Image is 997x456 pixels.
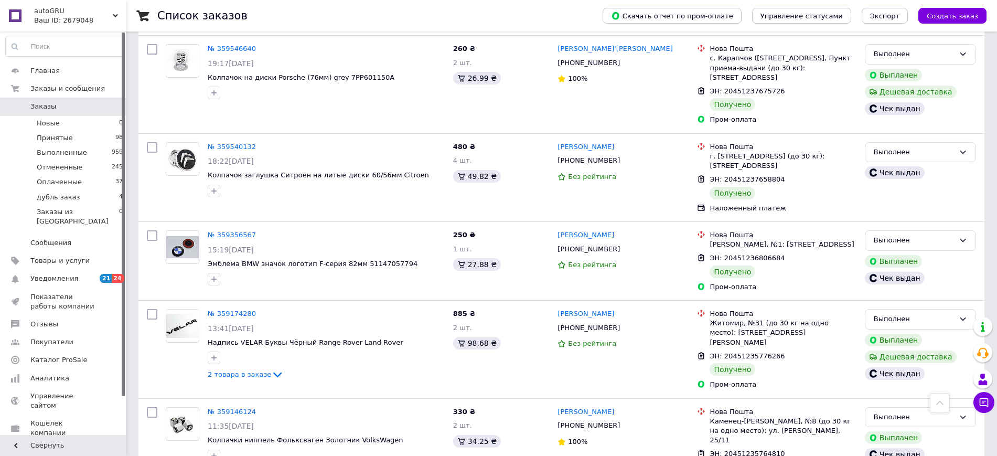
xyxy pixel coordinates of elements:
[710,363,755,376] div: Получено
[166,230,199,264] a: Фото товару
[710,417,856,446] div: Каменец-[PERSON_NAME], №8 (до 30 кг на одно место): ул. [PERSON_NAME], 25/11
[710,98,755,111] div: Получено
[710,309,856,319] div: Нова Пошта
[710,187,755,199] div: Получено
[453,421,472,429] span: 2 шт.
[710,152,856,171] div: г. [STREET_ADDRESS] (до 30 кг): [STREET_ADDRESS]
[874,147,955,158] div: Выполнен
[558,44,673,54] a: [PERSON_NAME]'[PERSON_NAME]
[865,334,922,346] div: Выплачен
[115,177,123,187] span: 37
[208,324,254,333] span: 13:41[DATE]
[30,391,97,410] span: Управление сайтом
[119,207,123,226] span: 0
[710,254,785,262] span: ЭН: 20451236806684
[862,8,908,24] button: Экспорт
[710,44,856,54] div: Нова Пошта
[119,193,123,202] span: 4
[37,163,82,172] span: Отмененные
[166,49,199,73] img: Фото товару
[208,260,417,268] a: Эмблема BMW значок логотип F-серия 82мм 51147057794
[453,72,501,84] div: 26.99 ₴
[710,230,856,240] div: Нова Пошта
[973,392,994,413] button: Чат с покупателем
[555,419,622,432] div: [PHONE_NUMBER]
[558,407,614,417] a: [PERSON_NAME]
[874,49,955,60] div: Выполнен
[865,272,925,284] div: Чек выдан
[710,204,856,213] div: Наложенный платеж
[611,11,733,20] span: Скачать отчет по пром-оплате
[558,230,614,240] a: [PERSON_NAME]
[166,146,199,171] img: Фото товару
[603,8,742,24] button: Скачать отчет по пром-оплате
[30,84,105,93] span: Заказы и сообщения
[710,319,856,347] div: Житомир, №31 (до 30 кг на одно место): [STREET_ADDRESS][PERSON_NAME]
[760,12,843,20] span: Управление статусами
[453,143,476,151] span: 480 ₴
[874,235,955,246] div: Выполнен
[865,102,925,115] div: Чек выдан
[166,407,199,441] a: Фото товару
[37,193,80,202] span: дубль заказ
[865,255,922,268] div: Выплачен
[865,431,922,444] div: Выплачен
[208,45,256,52] a: № 359546640
[453,435,501,448] div: 34.25 ₴
[555,154,622,167] div: [PHONE_NUMBER]
[34,6,113,16] span: autoGRU
[918,8,987,24] button: Создать заказ
[166,412,199,436] img: Фото товару
[710,54,856,82] div: с. Карапчов ([STREET_ADDRESS], Пункт приема-выдачи (до 30 кг): [STREET_ADDRESS]
[119,119,123,128] span: 0
[208,370,271,378] span: 2 товара в заказе
[710,142,856,152] div: Нова Пошта
[166,44,199,78] a: Фото товару
[208,422,254,430] span: 11:35[DATE]
[710,282,856,292] div: Пром-оплата
[710,115,856,124] div: Пром-оплата
[30,419,97,438] span: Кошелек компании
[568,261,616,269] span: Без рейтинга
[453,258,501,271] div: 27.88 ₴
[710,175,785,183] span: ЭН: 20451237658804
[865,367,925,380] div: Чек выдан
[30,292,97,311] span: Показатели работы компании
[30,274,78,283] span: Уведомления
[927,12,978,20] span: Создать заказ
[453,245,472,253] span: 1 шт.
[555,56,622,70] div: [PHONE_NUMBER]
[208,338,403,346] a: Надпись VELAR Буквы Чёрный Range Rover Land Rover
[453,59,472,67] span: 2 шт.
[30,337,73,347] span: Покупатели
[208,157,254,165] span: 18:22[DATE]
[208,73,394,81] a: Колпачок на диски Porsche (76мм) grey 7PP601150A
[568,438,587,446] span: 100%
[37,148,87,157] span: Выполненные
[30,256,90,266] span: Товары и услуги
[453,231,476,239] span: 250 ₴
[6,37,123,56] input: Поиск
[453,310,476,317] span: 885 ₴
[555,242,622,256] div: [PHONE_NUMBER]
[558,142,614,152] a: [PERSON_NAME]
[157,9,248,22] h1: Список заказов
[166,314,199,338] img: Фото товару
[208,246,254,254] span: 15:19[DATE]
[710,380,856,389] div: Пром-оплата
[208,143,256,151] a: № 359540132
[865,166,925,179] div: Чек выдан
[710,87,785,95] span: ЭН: 20451237675726
[453,324,472,332] span: 2 шт.
[166,142,199,176] a: Фото товару
[870,12,899,20] span: Экспорт
[865,69,922,81] div: Выплачен
[710,407,856,417] div: Нова Пошта
[208,171,429,179] a: Колпачок заглушка Ситроен на литые диски 60/56мм Citroen
[568,340,616,347] span: Без рейтинга
[453,170,501,183] div: 49.82 ₴
[112,274,124,283] span: 24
